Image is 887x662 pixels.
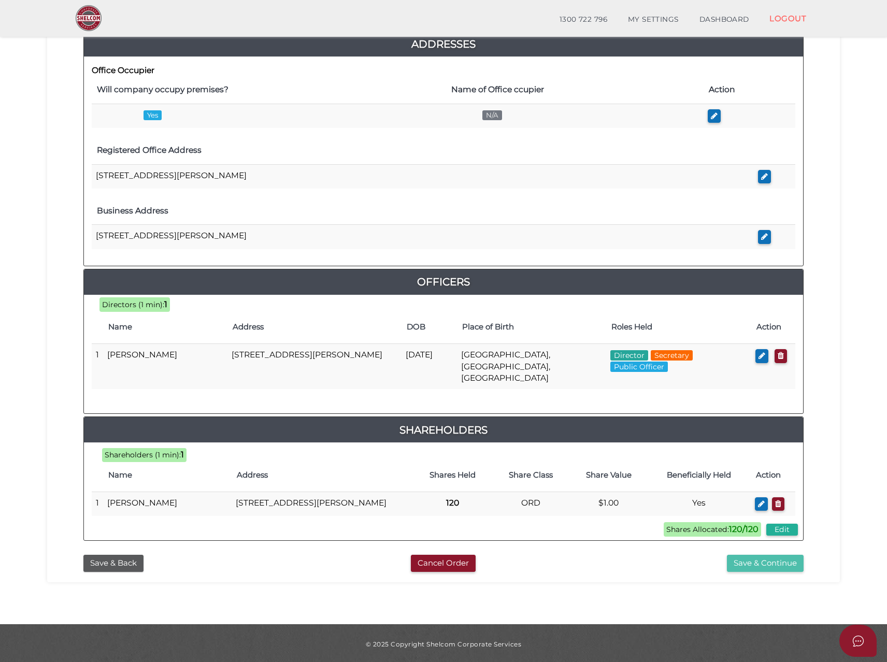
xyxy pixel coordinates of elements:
td: 1 [92,492,103,516]
a: Addresses [84,36,803,52]
th: Action [704,76,795,104]
span: N/A [482,110,502,120]
td: Yes [648,492,751,516]
h4: Share Value [575,471,642,480]
h4: Name [108,323,222,332]
span: Public Officer [610,362,668,372]
b: 1 [181,450,184,459]
b: 1 [164,299,167,309]
span: Directors (1 min): [102,300,164,309]
th: Name of Office ccupier [446,76,704,104]
button: Save & Back [83,555,144,572]
th: Will company occupy premises? [92,76,446,104]
a: 1300 722 796 [549,9,618,30]
a: MY SETTINGS [618,9,689,30]
h4: Name [108,471,226,480]
button: Save & Continue [727,555,804,572]
td: [PERSON_NAME] [103,344,227,389]
td: [STREET_ADDRESS][PERSON_NAME] [92,164,754,189]
h4: Address [237,471,408,480]
a: Officers [84,274,803,290]
b: 120 [446,498,459,508]
h4: Roles Held [611,323,747,332]
th: Business Address [92,197,754,225]
a: Shareholders [84,422,803,438]
h4: Beneficially Held [653,471,746,480]
span: Director [610,350,648,361]
a: LOGOUT [759,8,817,29]
h4: Action [756,471,790,480]
th: Registered Office Address [92,137,754,164]
b: Office Occupier [92,65,154,75]
td: [STREET_ADDRESS][PERSON_NAME] [227,344,402,389]
h4: Action [756,323,790,332]
span: Secretary [651,350,693,361]
span: Yes [144,110,162,120]
h4: Place of Birth [462,323,600,332]
a: DASHBOARD [689,9,760,30]
td: [DATE] [402,344,457,389]
td: ORD [492,492,569,516]
span: Shareholders (1 min): [105,450,181,459]
h4: Share Class [497,471,564,480]
h4: Address [233,323,396,332]
span: Shares Allocated: [664,522,761,537]
h4: DOB [407,323,452,332]
td: [STREET_ADDRESS][PERSON_NAME] [92,225,754,249]
div: © 2025 Copyright Shelcom Corporate Services [55,640,832,649]
td: $1.00 [570,492,648,516]
h4: Shares Held [418,471,487,480]
b: 120/120 [729,524,759,534]
button: Cancel Order [411,555,476,572]
td: [PERSON_NAME] [103,492,232,516]
td: 1 [92,344,103,389]
button: Edit [766,524,798,536]
td: [GEOGRAPHIC_DATA], [GEOGRAPHIC_DATA], [GEOGRAPHIC_DATA] [457,344,606,389]
button: Open asap [839,625,877,657]
td: [STREET_ADDRESS][PERSON_NAME] [232,492,413,516]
